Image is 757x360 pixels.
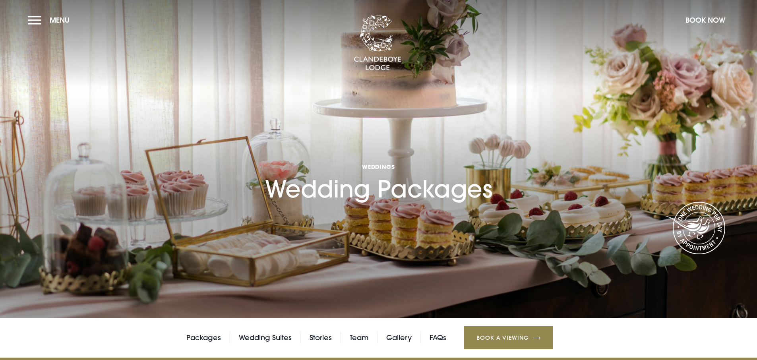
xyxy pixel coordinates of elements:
img: Clandeboye Lodge [354,15,401,71]
span: Menu [50,15,70,25]
button: Menu [28,12,74,29]
h1: Wedding Packages [265,119,492,203]
a: Wedding Suites [239,332,292,344]
a: Packages [186,332,221,344]
a: Team [350,332,368,344]
a: Gallery [386,332,412,344]
span: Weddings [265,163,492,170]
a: Book a Viewing [464,326,553,349]
button: Book Now [681,12,729,29]
a: FAQs [430,332,446,344]
a: Stories [310,332,332,344]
